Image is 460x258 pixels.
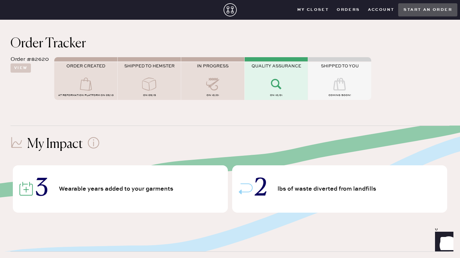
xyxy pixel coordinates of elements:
[333,5,364,15] button: Orders
[59,186,176,192] span: Wearable years added to your garments
[398,3,457,16] button: Start an order
[124,63,175,69] span: SHIPPED TO HEMSTER
[143,94,156,97] span: on 09/15
[27,136,83,152] h1: My Impact
[197,63,229,69] span: IN PROGRESS
[364,5,399,15] button: Account
[429,228,457,257] iframe: Front Chat
[252,63,301,69] span: QUALITY ASSURANCE
[328,94,351,97] span: COMING SOON!
[206,94,219,97] span: on 10/01
[270,94,282,97] span: on 10/01
[11,63,31,73] button: View
[11,37,86,50] span: Order Tracker
[36,177,48,200] span: 3
[58,94,113,97] span: AT Reformation Platform on 09/13
[321,63,359,69] span: SHIPPED TO YOU
[278,186,378,192] span: lbs of waste diverted from landfills
[11,56,49,63] div: Order #82620
[255,177,267,200] span: 2
[293,5,333,15] button: My Closet
[66,63,105,69] span: ORDER CREATED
